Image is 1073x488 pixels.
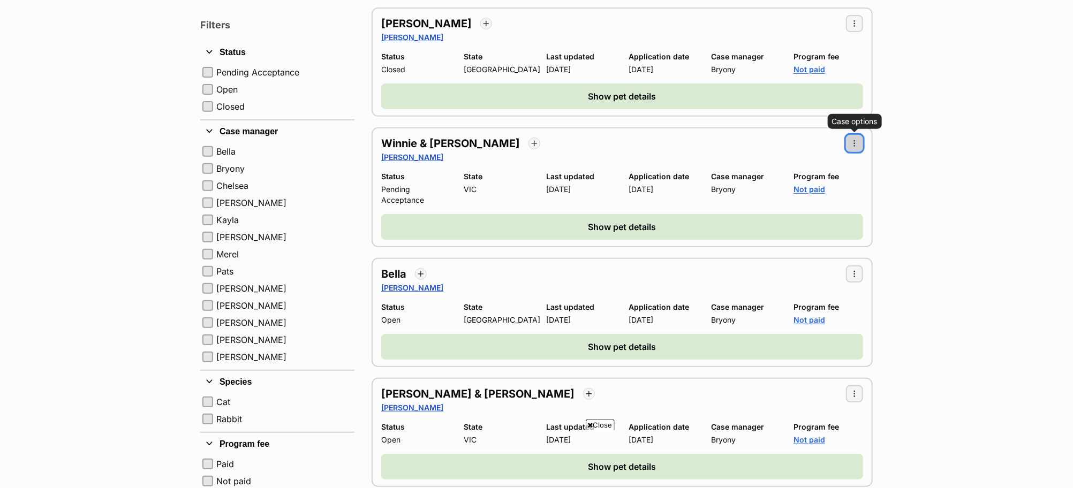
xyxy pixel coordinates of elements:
[381,266,406,281] a: Bella
[794,65,825,74] a: Not paid
[216,213,352,226] label: Kayla
[381,33,443,42] a: [PERSON_NAME]
[200,13,230,37] h2: Filters
[381,403,443,412] a: [PERSON_NAME]
[794,171,863,182] dt: Program fee
[200,375,354,389] button: Species
[216,316,352,329] label: [PERSON_NAME]
[546,315,616,325] dd: [DATE]
[342,434,731,483] iframe: Advertisement
[546,51,616,62] dt: Last updated
[200,125,354,139] button: Case manager
[381,136,520,151] a: Winnie & [PERSON_NAME]
[216,145,352,158] label: Bella
[711,434,781,445] dd: Bryony
[216,350,352,363] label: [PERSON_NAME]
[381,51,451,62] dt: Status
[381,302,451,312] dt: Status
[381,334,863,360] button: Show pet details
[464,302,533,312] dt: State
[216,248,352,261] label: Merel
[216,162,352,175] label: Bryony
[794,315,825,324] a: Not paid
[588,220,656,233] span: Show pet details
[216,282,352,295] label: [PERSON_NAME]
[381,315,451,325] dd: Open
[216,299,352,312] label: [PERSON_NAME]
[546,64,616,75] dd: [DATE]
[546,184,616,195] dd: [DATE]
[216,231,352,243] label: [PERSON_NAME]
[464,422,533,432] dt: State
[381,386,575,401] a: [PERSON_NAME] & [PERSON_NAME]
[216,83,352,96] label: Open
[381,422,451,432] dt: Status
[216,265,352,278] label: Pats
[200,45,354,59] button: Status
[216,196,352,209] label: [PERSON_NAME]
[794,435,825,444] a: Not paid
[464,51,533,62] dt: State
[216,100,352,113] label: Closed
[546,302,616,312] dt: Last updated
[381,16,472,31] a: [PERSON_NAME]
[200,437,354,451] button: Program fee
[629,315,698,325] dd: [DATE]
[711,184,781,195] dd: Bryony
[200,64,354,119] div: Status
[381,152,443,162] a: [PERSON_NAME]
[200,143,354,370] div: Case manager
[711,315,781,325] dd: Bryony
[216,475,352,487] label: Not paid
[546,171,616,182] dt: Last updated
[711,171,781,182] dt: Case manager
[464,184,533,195] dd: VIC
[711,51,781,62] dt: Case manager
[629,184,698,195] dd: [DATE]
[711,302,781,312] dt: Case manager
[381,184,451,205] dd: Pending Acceptance
[794,185,825,194] a: Not paid
[381,83,863,109] button: Show pet details
[629,64,698,75] dd: [DATE]
[629,302,698,312] dt: Application date
[629,422,698,432] dt: Application date
[381,171,451,182] dt: Status
[794,302,863,312] dt: Program fee
[464,315,533,325] dd: [GEOGRAPHIC_DATA]
[588,340,656,353] span: Show pet details
[711,422,781,432] dt: Case manager
[381,64,451,75] dd: Closed
[464,171,533,182] dt: State
[711,64,781,75] dd: Bryony
[381,283,443,292] a: [PERSON_NAME]
[216,66,352,79] label: Pending Acceptance
[832,116,878,127] div: Case options
[794,51,863,62] dt: Program fee
[586,420,615,430] span: Close
[381,214,863,240] button: Show pet details
[629,171,698,182] dt: Application date
[216,457,352,470] label: Paid
[794,422,863,432] dt: Program fee
[216,333,352,346] label: [PERSON_NAME]
[216,395,352,408] label: Cat
[464,64,533,75] dd: [GEOGRAPHIC_DATA]
[216,179,352,192] label: Chelsea
[588,90,656,103] span: Show pet details
[629,51,698,62] dt: Application date
[216,413,352,425] label: Rabbit
[546,422,616,432] dt: Last updated
[200,393,354,432] div: Species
